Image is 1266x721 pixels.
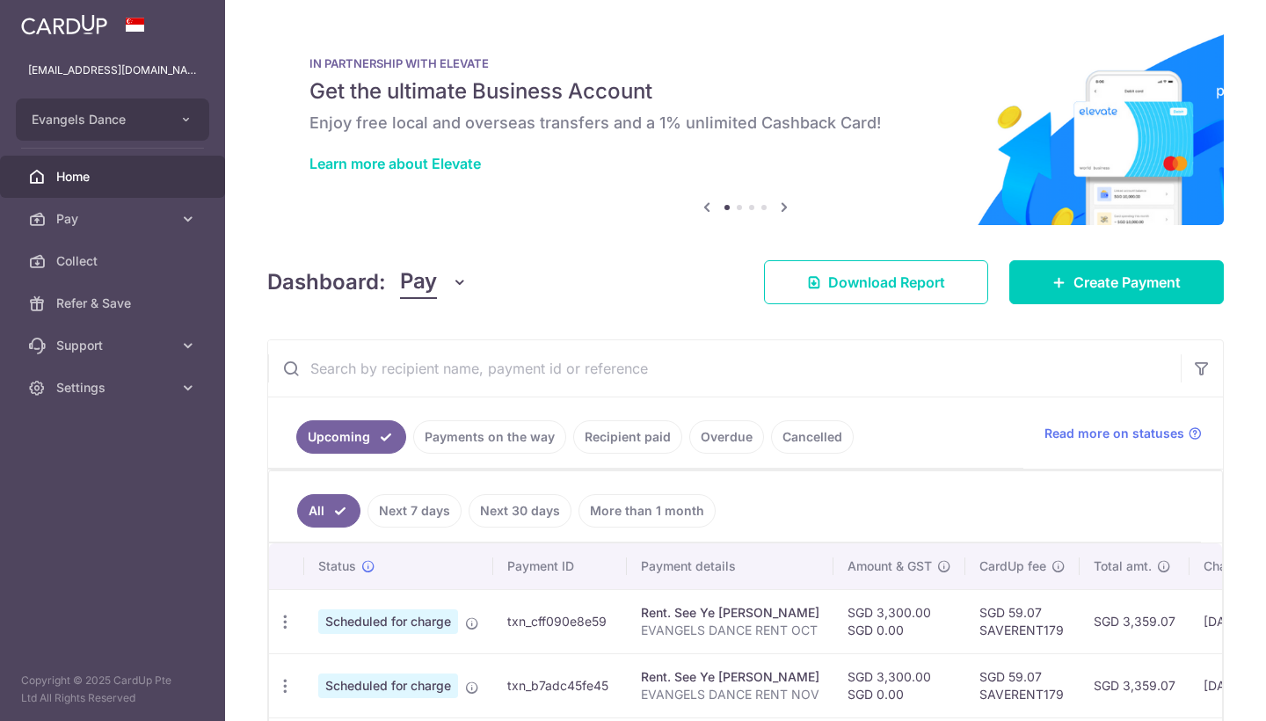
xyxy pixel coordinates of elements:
span: Pay [400,266,437,299]
span: Status [318,557,356,575]
div: Rent. See Ye [PERSON_NAME] [641,668,819,686]
a: Next 30 days [469,494,571,528]
h4: Dashboard: [267,266,386,298]
h5: Get the ultimate Business Account [309,77,1182,106]
span: Refer & Save [56,295,172,312]
span: Pay [56,210,172,228]
span: Home [56,168,172,186]
a: Payments on the way [413,420,566,454]
p: EVANGELS DANCE RENT OCT [641,622,819,639]
span: Amount & GST [848,557,932,575]
a: Create Payment [1009,260,1224,304]
td: SGD 3,359.07 [1080,653,1190,717]
span: Collect [56,252,172,270]
img: Renovation banner [267,28,1224,225]
div: Rent. See Ye [PERSON_NAME] [641,604,819,622]
a: All [297,494,360,528]
span: Read more on statuses [1044,425,1184,442]
span: Create Payment [1073,272,1181,293]
span: Scheduled for charge [318,674,458,698]
button: Evangels Dance [16,98,209,141]
p: EVANGELS DANCE RENT NOV [641,686,819,703]
td: SGD 59.07 SAVERENT179 [965,589,1080,653]
a: Upcoming [296,420,406,454]
td: SGD 3,359.07 [1080,589,1190,653]
img: CardUp [21,14,107,35]
th: Payment details [627,543,833,589]
a: Next 7 days [367,494,462,528]
td: SGD 3,300.00 SGD 0.00 [833,589,965,653]
input: Search by recipient name, payment id or reference [268,340,1181,397]
a: Read more on statuses [1044,425,1202,442]
td: txn_cff090e8e59 [493,589,627,653]
a: Download Report [764,260,988,304]
th: Payment ID [493,543,627,589]
span: CardUp fee [979,557,1046,575]
a: Cancelled [771,420,854,454]
td: txn_b7adc45fe45 [493,653,627,717]
a: Learn more about Elevate [309,155,481,172]
span: Evangels Dance [32,111,162,128]
span: Settings [56,379,172,397]
h6: Enjoy free local and overseas transfers and a 1% unlimited Cashback Card! [309,113,1182,134]
span: Support [56,337,172,354]
button: Pay [400,266,468,299]
td: SGD 3,300.00 SGD 0.00 [833,653,965,717]
td: SGD 59.07 SAVERENT179 [965,653,1080,717]
span: Scheduled for charge [318,609,458,634]
a: Recipient paid [573,420,682,454]
p: [EMAIL_ADDRESS][DOMAIN_NAME] [28,62,197,79]
a: Overdue [689,420,764,454]
span: Download Report [828,272,945,293]
span: Total amt. [1094,557,1152,575]
p: IN PARTNERSHIP WITH ELEVATE [309,56,1182,70]
a: More than 1 month [578,494,716,528]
